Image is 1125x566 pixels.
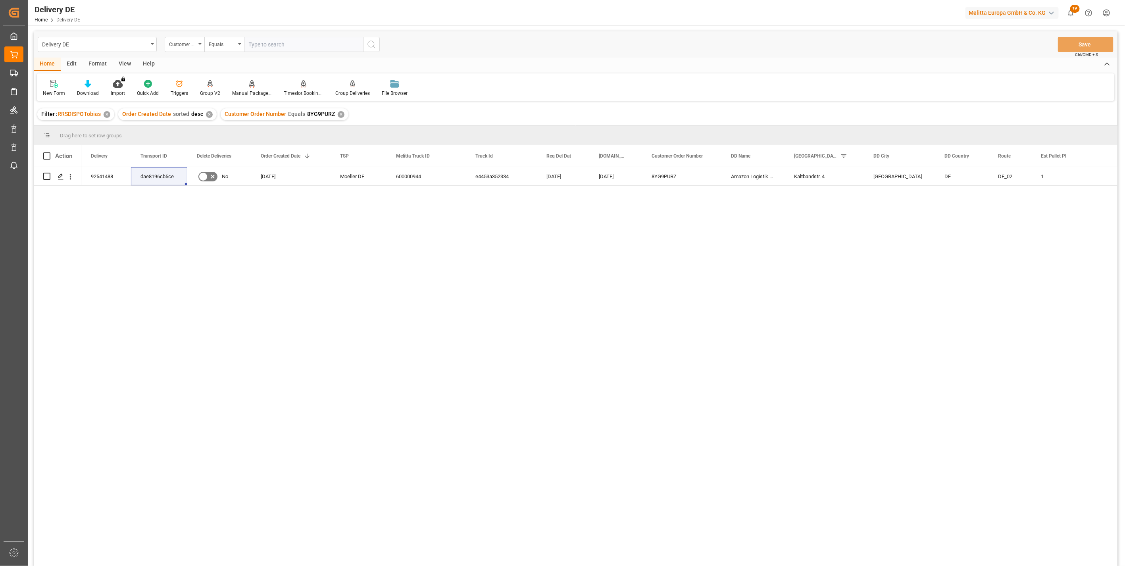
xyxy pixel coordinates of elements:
[1041,153,1067,159] span: Est Pallet Pl
[944,153,969,159] span: DD Country
[965,7,1059,19] div: Melitta Europa GmbH & Co. KG
[363,37,380,52] button: search button
[222,167,228,186] span: No
[55,152,72,160] div: Action
[642,167,721,185] div: 8YG9PURZ
[38,37,157,52] button: open menu
[113,58,137,71] div: View
[537,167,589,185] div: [DATE]
[785,167,864,185] div: Kaltbandstr. 4
[721,167,785,185] div: Amazon Logistik Dortmund GmbH
[599,153,625,159] span: [DOMAIN_NAME] Dat
[191,111,203,117] span: desc
[42,39,148,49] div: Delivery DE
[1070,5,1080,13] span: 19
[209,39,236,48] div: Equals
[251,167,331,185] div: [DATE]
[171,90,188,97] div: Triggers
[91,153,108,159] span: Delivery
[998,153,1011,159] span: Route
[1080,4,1098,22] button: Help Center
[864,167,935,185] div: [GEOGRAPHIC_DATA]
[131,167,187,185] div: dae8196cb5ce
[340,153,349,159] span: TSP
[589,167,642,185] div: [DATE]
[77,90,99,97] div: Download
[261,153,300,159] span: Order Created Date
[41,111,58,117] span: Filter :
[206,111,213,118] div: ✕
[35,17,48,23] a: Home
[61,58,83,71] div: Edit
[288,111,305,117] span: Equals
[35,4,80,15] div: Delivery DE
[988,167,1032,185] div: DE_02
[104,111,110,118] div: ✕
[382,90,408,97] div: File Browser
[122,111,171,117] span: Order Created Date
[43,90,65,97] div: New Form
[652,153,703,159] span: Customer Order Number
[307,111,335,117] span: 8YG9PURZ
[34,167,81,186] div: Press SPACE to select this row.
[331,167,387,185] div: Moeller DE
[396,153,430,159] span: Melitta Truck ID
[335,90,370,97] div: Group Deliveries
[244,37,363,52] input: Type to search
[1032,167,1111,185] div: 1
[200,90,220,97] div: Group V2
[1058,37,1113,52] button: Save
[338,111,344,118] div: ✕
[60,133,122,139] span: Drag here to set row groups
[137,58,161,71] div: Help
[165,37,204,52] button: open menu
[1075,52,1098,58] span: Ctrl/CMD + S
[965,5,1062,20] button: Melitta Europa GmbH & Co. KG
[1062,4,1080,22] button: show 19 new notifications
[232,90,272,97] div: Manual Package TypeDetermination
[140,153,167,159] span: Transport ID
[873,153,889,159] span: DD City
[466,167,537,185] div: e4453a352334
[81,167,131,185] div: 92541488
[173,111,189,117] span: sorted
[794,153,837,159] span: [GEOGRAPHIC_DATA]
[197,153,231,159] span: Delete Deliveries
[731,153,750,159] span: DD Name
[225,111,286,117] span: Customer Order Number
[204,37,244,52] button: open menu
[935,167,988,185] div: DE
[34,58,61,71] div: Home
[546,153,571,159] span: Req Del Dat
[387,167,466,185] div: 600000944
[58,111,101,117] span: RRSDISPOTobias
[83,58,113,71] div: Format
[169,39,196,48] div: Customer Order Number
[284,90,323,97] div: Timeslot Booking Report
[137,90,159,97] div: Quick Add
[475,153,493,159] span: Truck Id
